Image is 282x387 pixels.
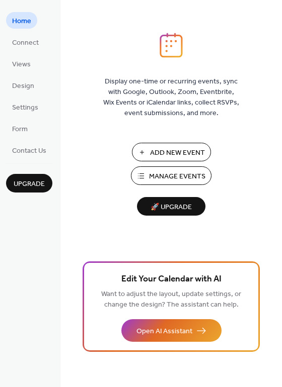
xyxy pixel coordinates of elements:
[121,272,222,286] span: Edit Your Calendar with AI
[12,38,39,48] span: Connect
[12,124,28,135] span: Form
[6,142,52,158] a: Contact Us
[6,99,44,115] a: Settings
[6,77,40,93] a: Design
[150,148,205,158] span: Add New Event
[6,120,34,137] a: Form
[131,166,211,185] button: Manage Events
[136,326,192,337] span: Open AI Assistant
[6,55,37,72] a: Views
[6,34,45,50] a: Connect
[103,76,239,119] span: Display one-time or recurring events, sync with Google, Outlook, Zoom, Eventbrite, Wix Events or ...
[137,197,205,216] button: 🚀 Upgrade
[6,174,52,192] button: Upgrade
[101,287,241,312] span: Want to adjust the layout, update settings, or change the design? The assistant can help.
[14,179,45,189] span: Upgrade
[12,81,34,91] span: Design
[121,319,222,342] button: Open AI Assistant
[12,16,31,27] span: Home
[12,103,38,113] span: Settings
[160,33,183,58] img: logo_icon.svg
[149,171,205,182] span: Manage Events
[143,201,199,214] span: 🚀 Upgrade
[132,143,211,161] button: Add New Event
[12,59,31,70] span: Views
[6,12,37,29] a: Home
[12,146,46,156] span: Contact Us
